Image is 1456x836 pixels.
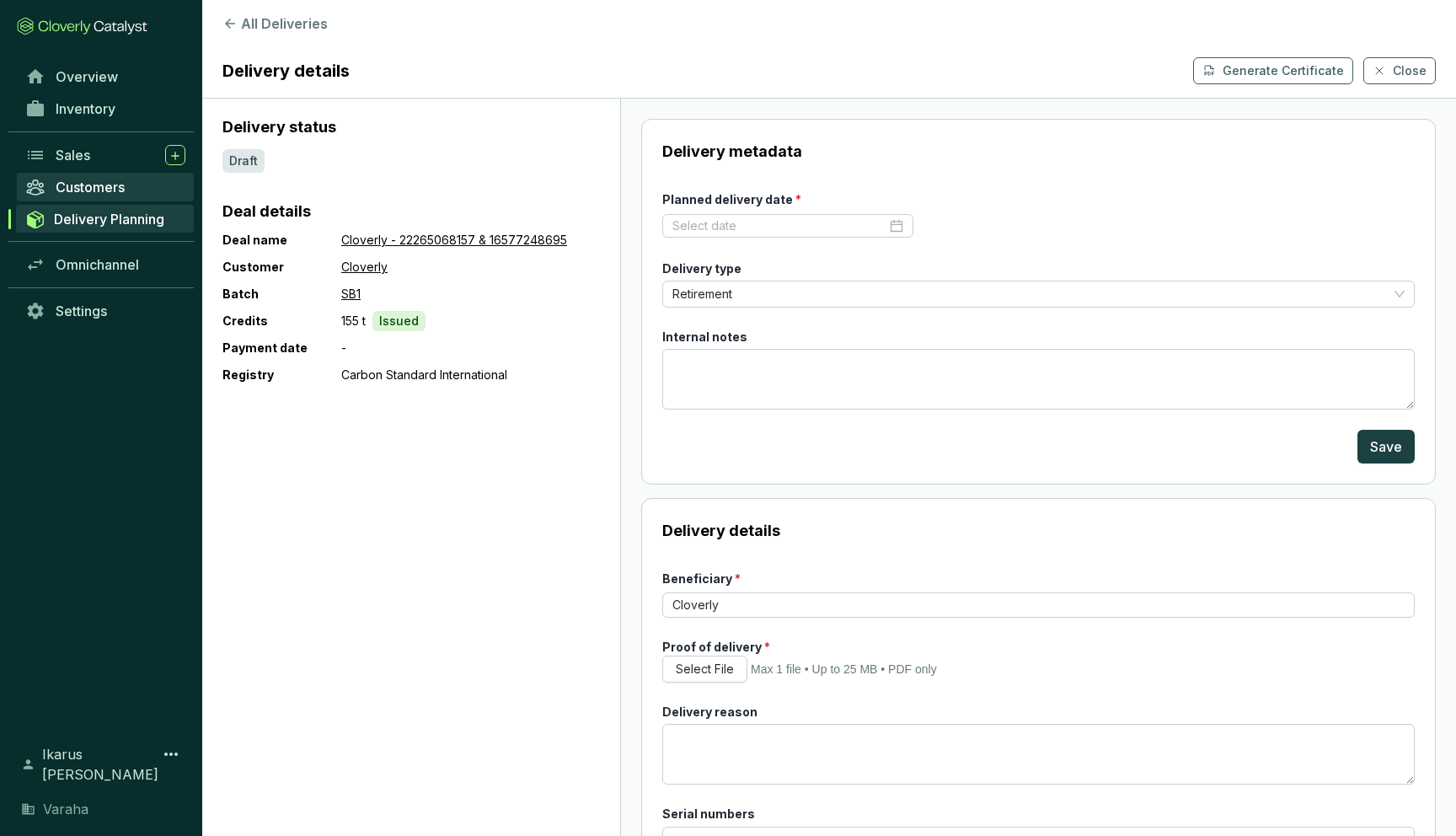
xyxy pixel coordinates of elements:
[662,571,741,587] label: Beneficiary
[222,13,1436,34] button: All Deliveries
[56,179,125,196] span: Customers
[662,704,757,721] label: Delivery reason
[672,217,886,234] input: Select date
[56,100,115,117] span: Inventory
[222,365,341,385] p: Registry
[42,744,161,785] span: Ikarus [PERSON_NAME]
[222,59,350,83] h1: Delivery details
[1193,57,1353,84] button: Generate Certificate
[222,230,341,250] p: Deal name
[222,149,265,173] div: Draft
[56,256,139,273] span: Omnichannel
[1370,437,1402,457] span: Save
[222,338,341,358] p: Payment date
[56,68,118,85] span: Overview
[1223,62,1344,79] p: Generate Certificate
[341,365,507,385] p: Carbon Standard International
[17,297,194,325] a: Settings
[43,799,88,819] span: Varaha
[222,311,341,331] p: Credits
[17,173,194,201] a: Customers
[222,200,600,223] p: Deal details
[222,284,341,304] p: Batch
[662,592,1415,618] input: Enter beneficiary name
[56,147,90,163] span: Sales
[1393,62,1427,79] span: Close
[222,115,600,139] p: Delivery status
[662,519,1415,543] p: Delivery details
[56,303,107,319] span: Settings
[17,141,194,169] a: Sales
[379,313,419,330] p: Issued
[16,205,194,233] a: Delivery Planning
[662,329,747,346] label: Internal notes
[341,338,346,358] p: -
[751,662,937,676] span: Max 1 file • Up to 25 MB • PDF only
[662,806,755,823] label: Serial numbers
[17,62,194,91] a: Overview
[341,311,366,331] p: 155 t
[1357,430,1415,464] button: Save
[341,284,361,304] a: SB1
[662,140,1415,163] p: Delivery metadata
[672,281,1405,307] span: Retirement
[676,661,734,678] span: Select File
[341,230,567,250] a: Cloverly - 22265068157 & 16577248695
[662,260,741,277] label: Delivery type
[662,639,770,656] label: Proof of delivery
[222,257,341,277] p: Customer
[17,94,194,123] a: Inventory
[662,191,801,208] label: Planned delivery date
[341,257,388,277] a: Cloverly
[17,250,194,279] a: Omnichannel
[54,211,164,228] span: Delivery Planning
[1363,57,1436,84] button: Close
[662,656,747,683] button: Select File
